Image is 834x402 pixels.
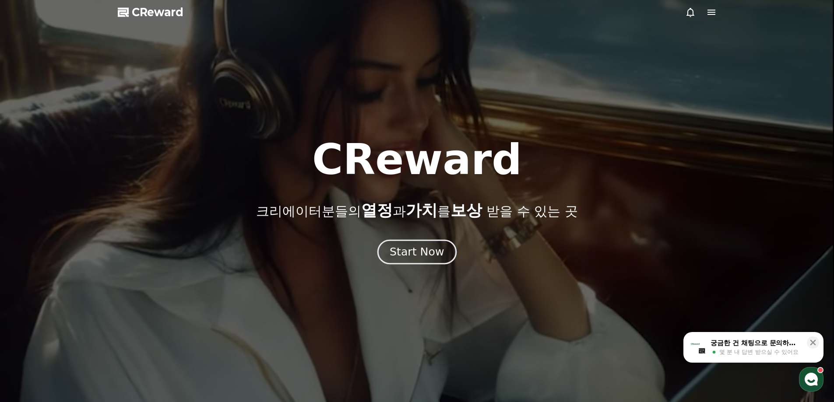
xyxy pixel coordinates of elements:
[312,139,522,181] h1: CReward
[450,201,482,219] span: 보상
[80,291,91,298] span: 대화
[118,5,183,19] a: CReward
[379,249,455,257] a: Start Now
[28,290,33,297] span: 홈
[3,277,58,299] a: 홈
[406,201,437,219] span: 가치
[132,5,183,19] span: CReward
[135,290,146,297] span: 설정
[113,277,168,299] a: 설정
[58,277,113,299] a: 대화
[361,201,393,219] span: 열정
[390,245,444,259] div: Start Now
[256,202,577,219] p: 크리에이터분들의 과 를 받을 수 있는 곳
[377,239,457,264] button: Start Now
